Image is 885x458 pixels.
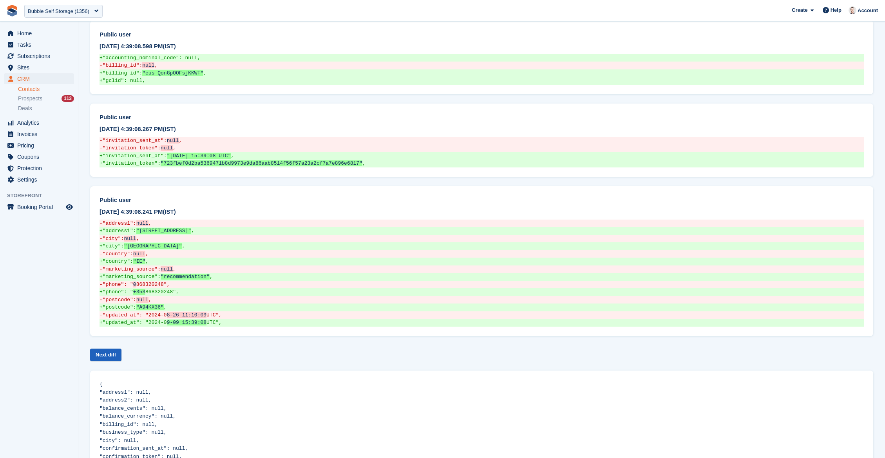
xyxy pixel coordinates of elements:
span: "balance_currency": null, [100,413,176,419]
a: menu [4,51,74,62]
time: 2024-09-09 15:39:08 UTC [100,43,163,49]
div: Public user [100,113,864,122]
span: Prospects [18,95,42,102]
span: + [100,289,103,295]
del: "invitation_sent_at": , [100,137,864,145]
span: - [100,62,103,68]
strong: null [161,266,173,272]
strong: 0 [133,282,136,287]
strong: "[GEOGRAPHIC_DATA]" [124,243,182,249]
del: "phone": " 868320248", [100,281,864,289]
ins: "updated_at": "2024-0 UTC", [100,319,864,327]
span: Deals [18,105,32,112]
span: + [100,320,103,325]
del: "city": , [100,235,864,243]
del: "invitation_token": , [100,144,864,152]
span: + [100,55,103,61]
ins: "invitation_token": , [100,160,864,167]
span: Analytics [17,117,64,128]
a: menu [4,202,74,213]
span: + [100,160,103,166]
a: Deals [18,104,74,113]
a: menu [4,163,74,174]
a: menu [4,73,74,84]
div: 113 [62,95,74,102]
span: - [100,138,103,144]
span: + [100,78,103,84]
span: Settings [17,174,64,185]
span: CRM [17,73,64,84]
a: menu [4,129,74,140]
del: "address1": , [100,220,864,227]
strong: "[DATE] 15:39:08 UTC" [167,153,231,159]
a: Contacts [18,85,74,93]
span: + [100,228,103,234]
ins: "gclid": null, [100,77,864,85]
span: Account [858,7,878,15]
strong: null [161,145,173,151]
time: 2024-09-09 15:39:08 UTC [100,125,163,132]
span: + [100,243,103,249]
time: 2024-09-09 15:39:08 UTC [100,208,163,215]
a: menu [4,117,74,128]
strong: 8-26 11:10:09 [167,312,206,318]
strong: null [133,251,145,257]
span: + [100,304,103,310]
span: - [100,312,103,318]
ins: "address1": , [100,227,864,235]
ins: "phone": " 868320248", [100,288,864,296]
ins: "billing_id": , [100,69,864,77]
span: Subscriptions [17,51,64,62]
div: (IST) [100,42,864,51]
div: Public user [100,30,864,39]
div: (IST) [100,207,864,216]
span: Tasks [17,39,64,50]
span: Pricing [17,140,64,151]
a: Next diff [90,349,121,362]
span: Booking Portal [17,202,64,213]
span: - [100,297,103,303]
a: menu [4,39,74,50]
ins: "marketing_source": , [100,273,864,281]
a: menu [4,140,74,151]
strong: "IE" [133,258,145,264]
span: + [100,274,103,280]
strong: null [167,138,179,144]
span: Protection [17,163,64,174]
strong: "cus_QonGpOOFsjKKWF" [142,70,203,76]
span: "address1": null, [100,389,152,395]
span: + [100,70,103,76]
ins: "country": , [100,258,864,265]
div: (IST) [100,125,864,134]
del: "updated_at": "2024-0 UTC", [100,311,864,319]
span: "confirmation_sent_at": null, [100,445,188,451]
a: Preview store [65,202,74,212]
a: menu [4,151,74,162]
span: Invoices [17,129,64,140]
strong: "[STREET_ADDRESS]" [136,228,191,234]
strong: null [136,297,148,303]
div: Public user [100,196,864,205]
del: "postcode": , [100,296,864,304]
strong: +353 [133,289,145,295]
strong: "recommendation" [161,274,210,280]
div: Bubble Self Storage (1356) [28,7,89,15]
span: - [100,251,103,257]
span: + [100,153,103,159]
span: "address2": null, [100,397,152,403]
span: Sites [17,62,64,73]
ins: "accounting_nominal_code": null, [100,54,864,62]
del: "country": , [100,250,864,258]
strong: "723fbef0d2ba5369471b8d9973e9da86aab8514f56f57a23a2cf7a7e896e6817" [161,160,362,166]
span: - [100,266,103,272]
span: Create [792,6,807,14]
a: Prospects 113 [18,95,74,103]
ins: "postcode": , [100,304,864,311]
img: stora-icon-8386f47178a22dfd0bd8f6a31ec36ba5ce8667c1dd55bd0f319d3a0aa187defe.svg [6,5,18,16]
strong: null [124,236,136,242]
span: - [100,145,103,151]
span: { [100,381,103,387]
a: menu [4,62,74,73]
a: menu [4,28,74,39]
strong: "A94KX36" [136,304,164,310]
